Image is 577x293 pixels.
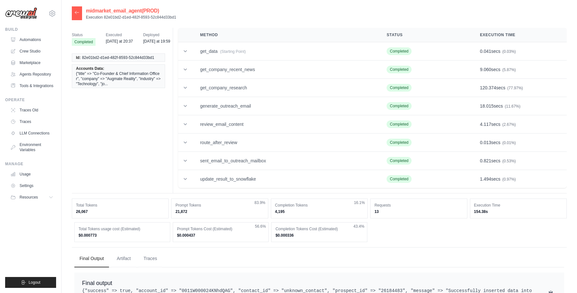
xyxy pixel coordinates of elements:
[192,79,379,97] td: get_company_research
[8,117,56,127] a: Traces
[192,170,379,188] td: update_result_to_snowflake
[480,85,496,90] span: 120.374
[474,203,563,208] dt: Execution Time
[112,250,136,267] button: Artifact
[8,192,56,202] button: Resources
[192,28,379,42] th: Method
[72,32,96,38] span: Status
[8,128,56,138] a: LLM Connections
[192,134,379,152] td: route_after_review
[474,209,563,214] dd: 154.38s
[192,42,379,61] td: get_data
[507,86,523,90] span: (77.97%)
[502,122,516,127] span: (2.67%)
[5,161,56,167] div: Manage
[387,120,412,128] span: Completed
[255,200,265,205] span: 83.9%
[106,32,133,38] span: Executed
[480,176,491,182] span: 1.494
[175,209,264,214] dd: 21,872
[220,49,246,54] span: (Starting Point)
[192,152,379,170] td: sent_email_to_outreach_mailbox
[86,15,176,20] p: Execution 82e01bd2-d1ed-482f-8593-52c844d33bd1
[480,158,491,163] span: 0.821
[354,200,365,205] span: 16.1%
[138,250,162,267] button: Traces
[387,139,412,146] span: Completed
[480,140,491,145] span: 0.013
[8,169,56,179] a: Usage
[387,157,412,165] span: Completed
[5,97,56,102] div: Operate
[5,27,56,32] div: Build
[8,69,56,79] a: Agents Repository
[502,177,516,182] span: (0.97%)
[472,97,567,115] td: secs
[472,28,567,42] th: Execution Time
[20,195,38,200] span: Resources
[472,61,567,79] td: secs
[275,233,363,238] dd: $0.000336
[86,7,176,15] h2: midmarket_email_agent(PROD)
[8,58,56,68] a: Marketplace
[8,35,56,45] a: Automations
[143,32,171,38] span: Deployed
[8,181,56,191] a: Settings
[8,46,56,56] a: Crew Studio
[374,209,463,214] dd: 13
[79,226,166,232] dt: Total Tokens usage cost (Estimated)
[143,39,171,44] time: September 26, 2025 at 19:59 IST
[177,233,264,238] dd: $0.000437
[72,38,96,46] span: Completed
[76,71,161,86] span: {"title" => "Co-Founder & Chief Information Officer", "company" => "Augmate Reality", "industry" ...
[387,84,412,92] span: Completed
[177,226,264,232] dt: Prompt Tokens Cost (Estimated)
[29,280,40,285] span: Logout
[379,28,472,42] th: Status
[255,224,266,229] span: 56.6%
[480,67,491,72] span: 9.060
[74,250,109,267] button: Final Output
[192,97,379,115] td: generate_outreach_email
[5,277,56,288] button: Logout
[502,141,516,145] span: (0.01%)
[480,49,491,54] span: 0.041
[82,280,112,286] span: Final output
[76,203,164,208] dt: Total Tokens
[472,134,567,152] td: secs
[505,104,521,109] span: (11.67%)
[480,103,494,109] span: 18.015
[480,122,491,127] span: 4.117
[387,47,412,55] span: Completed
[192,115,379,134] td: review_email_content
[76,66,104,71] span: Accounts Data:
[472,115,567,134] td: secs
[472,170,567,188] td: secs
[82,55,155,60] span: 82e01bd2-d1ed-482f-8593-52c844d33bd1
[502,159,516,163] span: (0.53%)
[5,7,37,20] img: Logo
[502,68,516,72] span: (5.87%)
[79,233,166,238] dd: $0.000773
[354,224,364,229] span: 43.4%
[106,39,133,44] time: September 26, 2025 at 20:37 IST
[275,209,364,214] dd: 4,195
[8,140,56,155] a: Environment Variables
[76,209,164,214] dd: 26,067
[472,152,567,170] td: secs
[8,105,56,115] a: Traces Old
[387,102,412,110] span: Completed
[374,203,463,208] dt: Requests
[192,61,379,79] td: get_company_recent_news
[76,55,81,60] span: Id:
[502,49,516,54] span: (0.03%)
[8,81,56,91] a: Tools & Integrations
[472,42,567,61] td: secs
[275,226,363,232] dt: Completion Tokens Cost (Estimated)
[472,79,567,97] td: secs
[175,203,264,208] dt: Prompt Tokens
[387,66,412,73] span: Completed
[545,262,577,293] iframe: Chat Widget
[275,203,364,208] dt: Completion Tokens
[387,175,412,183] span: Completed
